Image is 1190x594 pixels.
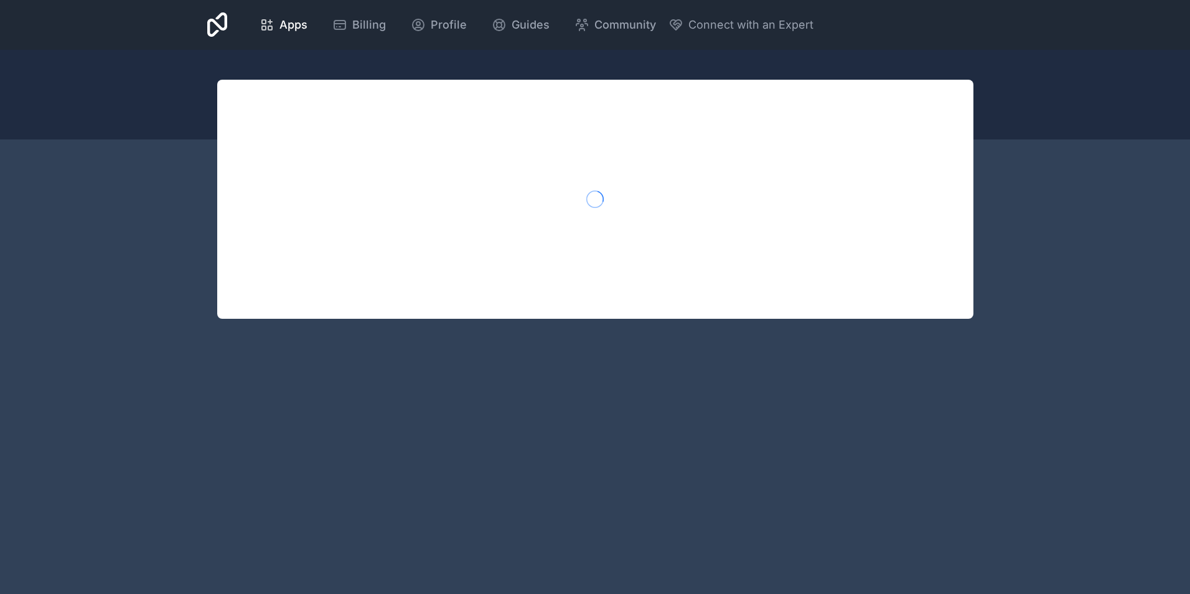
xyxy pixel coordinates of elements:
a: Profile [401,11,477,39]
span: Guides [512,16,550,34]
a: Billing [322,11,396,39]
span: Apps [279,16,307,34]
span: Community [594,16,656,34]
span: Profile [431,16,467,34]
a: Community [565,11,666,39]
a: Guides [482,11,560,39]
a: Apps [250,11,317,39]
span: Connect with an Expert [688,16,813,34]
span: Billing [352,16,386,34]
button: Connect with an Expert [668,16,813,34]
